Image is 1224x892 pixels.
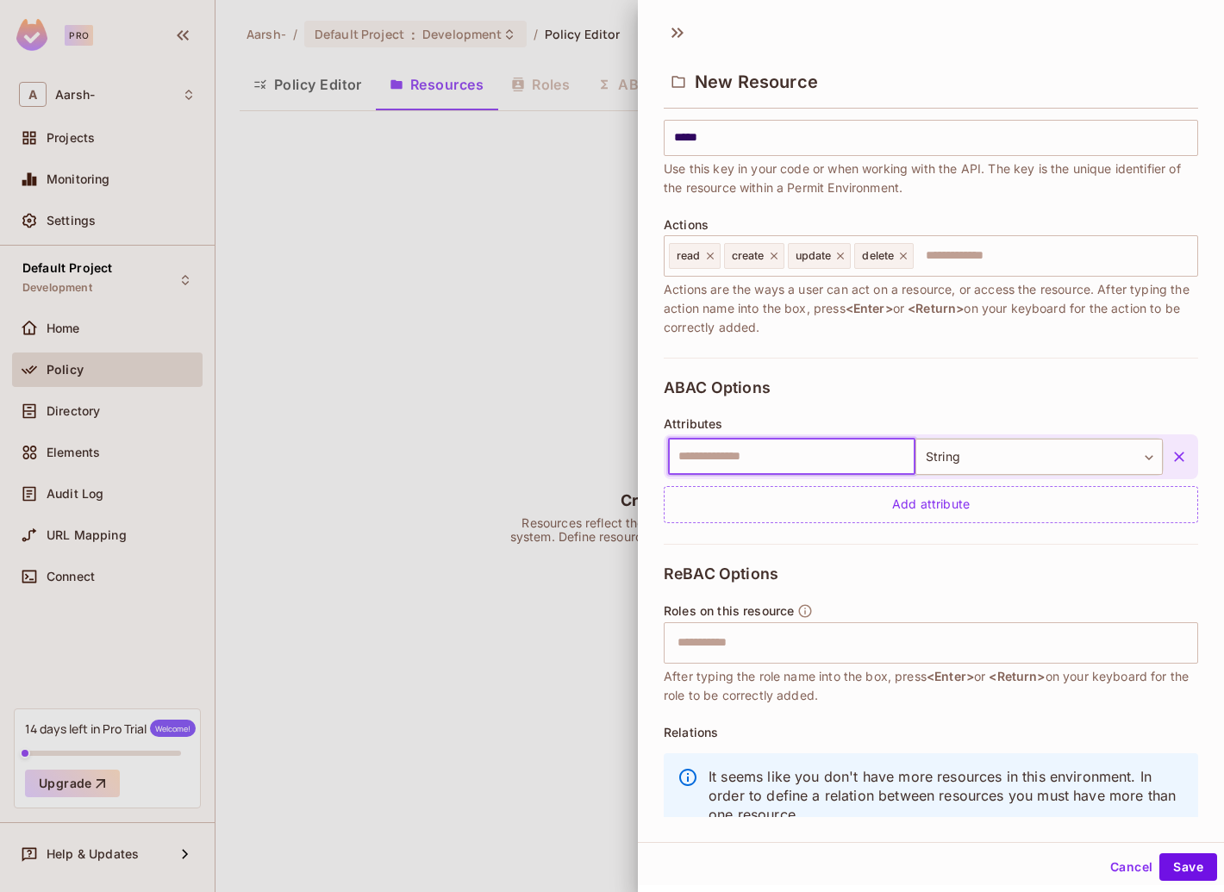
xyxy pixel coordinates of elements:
span: <Enter> [927,669,974,683]
p: It seems like you don't have more resources in this environment. In order to define a relation be... [709,767,1184,824]
div: Add attribute [664,486,1198,523]
div: create [724,243,784,269]
span: delete [862,249,894,263]
span: read [677,249,701,263]
span: After typing the role name into the box, press or on your keyboard for the role to be correctly a... [664,667,1198,705]
span: create [732,249,765,263]
span: Actions [664,218,709,232]
span: New Resource [695,72,818,92]
span: <Return> [989,669,1045,683]
span: ABAC Options [664,379,771,396]
span: ReBAC Options [664,565,778,583]
span: Roles on this resource [664,604,794,618]
button: Cancel [1103,853,1159,881]
div: delete [854,243,914,269]
span: <Enter> [846,301,893,315]
span: Use this key in your code or when working with the API. The key is the unique identifier of the r... [664,159,1198,197]
span: Actions are the ways a user can act on a resource, or access the resource. After typing the actio... [664,280,1198,337]
div: String [915,439,1163,475]
span: Relations [664,726,718,739]
span: update [796,249,832,263]
span: <Return> [908,301,964,315]
div: read [669,243,721,269]
div: update [788,243,852,269]
span: Attributes [664,417,723,431]
button: Save [1159,853,1217,881]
